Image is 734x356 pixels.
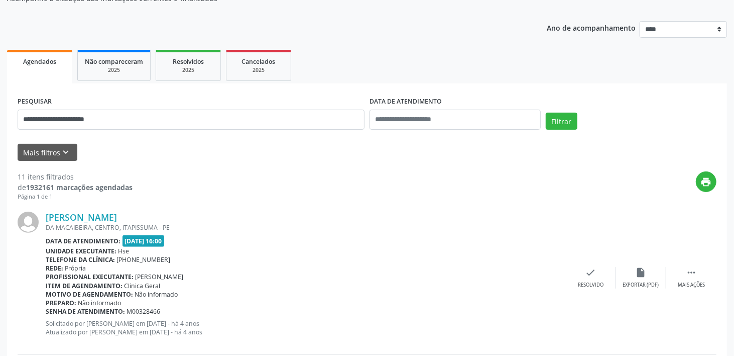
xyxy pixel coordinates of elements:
[127,307,161,316] span: M00328466
[233,66,284,74] div: 2025
[85,66,143,74] div: 2025
[46,273,134,281] b: Profissional executante:
[118,247,130,255] span: Hse
[18,212,39,233] img: img
[46,290,133,299] b: Motivo de agendamento:
[136,273,184,281] span: [PERSON_NAME]
[678,282,705,289] div: Mais ações
[623,282,659,289] div: Exportar (PDF)
[46,264,63,273] b: Rede:
[18,193,133,201] div: Página 1 de 1
[46,255,115,264] b: Telefone da clínica:
[46,247,116,255] b: Unidade executante:
[46,299,76,307] b: Preparo:
[46,282,123,290] b: Item de agendamento:
[78,299,121,307] span: Não informado
[18,171,133,182] div: 11 itens filtrados
[46,212,117,223] a: [PERSON_NAME]
[585,267,596,278] i: check
[686,267,697,278] i: 
[696,171,716,192] button: print
[701,176,712,188] i: print
[547,21,636,34] p: Ano de acompanhamento
[46,307,125,316] b: Senha de atendimento:
[18,144,77,161] button: Mais filtroskeyboard_arrow_down
[46,319,566,336] p: Solicitado por [PERSON_NAME] em [DATE] - há 4 anos Atualizado por [PERSON_NAME] em [DATE] - há 4 ...
[578,282,603,289] div: Resolvido
[85,57,143,66] span: Não compareceram
[46,237,120,245] b: Data de atendimento:
[61,147,72,158] i: keyboard_arrow_down
[546,113,577,130] button: Filtrar
[23,57,56,66] span: Agendados
[65,264,86,273] span: Própria
[370,94,442,110] label: DATA DE ATENDIMENTO
[242,57,276,66] span: Cancelados
[46,223,566,232] div: DA MACAIBEIRA, CENTRO, ITAPISSUMA - PE
[26,183,133,192] strong: 1932161 marcações agendadas
[163,66,213,74] div: 2025
[18,94,52,110] label: PESQUISAR
[18,182,133,193] div: de
[135,290,178,299] span: Não informado
[123,235,165,247] span: [DATE] 16:00
[117,255,171,264] span: [PHONE_NUMBER]
[125,282,161,290] span: Clinica Geral
[636,267,647,278] i: insert_drive_file
[173,57,204,66] span: Resolvidos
